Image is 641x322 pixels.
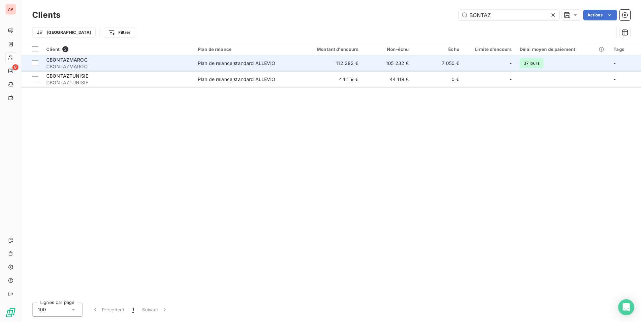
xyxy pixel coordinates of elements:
div: Non-échu [366,47,409,52]
h3: Clients [32,9,60,21]
span: CBONTAZTUNISIE [46,73,88,79]
span: CBONTAZMAROC [46,57,88,63]
div: Plan de relance standard ALLEVIO [198,60,276,67]
span: - [510,76,512,83]
td: 112 282 € [295,55,362,71]
input: Rechercher [459,10,559,20]
button: [GEOGRAPHIC_DATA] [32,27,96,38]
button: Filtrer [104,27,135,38]
span: 8 [12,64,18,70]
span: - [510,60,512,67]
span: - [614,76,616,82]
button: 1 [128,303,138,317]
div: Échu [417,47,459,52]
td: 44 119 € [295,71,362,87]
button: Suivant [138,303,172,317]
div: Limite d’encours [467,47,512,52]
span: Client [46,47,60,52]
div: Plan de relance [198,47,291,52]
img: Logo LeanPay [5,307,16,318]
span: CBONTAZTUNISIE [46,79,190,86]
span: CBONTAZMAROC [46,63,190,70]
span: 37 jours [520,58,543,68]
div: Tags [614,47,637,52]
span: 2 [62,46,68,52]
span: 1 [132,306,134,313]
td: 0 € [413,71,463,87]
button: Précédent [88,303,128,317]
div: Montant d'encours [299,47,358,52]
td: 105 232 € [362,55,413,71]
div: Délai moyen de paiement [520,47,606,52]
div: AP [5,4,16,15]
div: Open Intercom Messenger [618,299,634,315]
span: 100 [38,306,46,313]
td: 7 050 € [413,55,463,71]
td: 44 119 € [362,71,413,87]
div: Plan de relance standard ALLEVIO [198,76,276,83]
span: - [614,60,616,66]
button: Actions [583,10,617,20]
